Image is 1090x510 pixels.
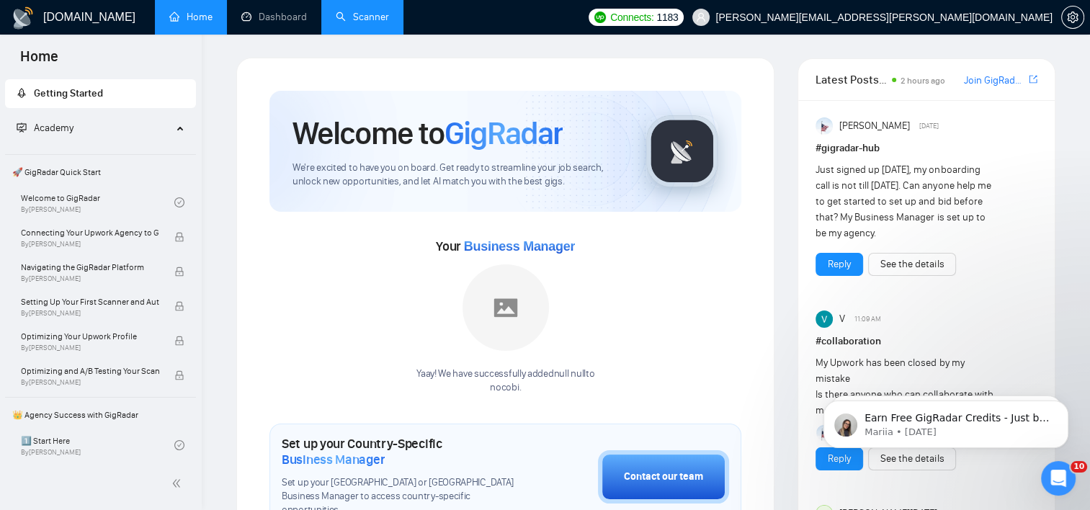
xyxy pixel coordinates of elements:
span: 👑 Agency Success with GigRadar [6,401,195,429]
li: Getting Started [5,79,196,108]
span: Navigating the GigRadar Platform [21,260,159,274]
span: Home [9,46,70,76]
span: export [1029,73,1037,85]
span: 10 [1071,461,1087,473]
p: nocobi . [416,381,594,395]
span: lock [174,370,184,380]
span: 1183 [656,9,678,25]
span: check-circle [174,440,184,450]
span: double-left [171,476,186,491]
button: See the details [868,253,956,276]
span: By [PERSON_NAME] [21,274,159,283]
span: By [PERSON_NAME] [21,344,159,352]
div: Just signed up [DATE], my onboarding call is not till [DATE]. Can anyone help me to get started t... [816,162,993,241]
a: See the details [880,256,944,272]
button: Contact our team [598,450,729,504]
span: 2 hours ago [901,76,945,86]
span: Optimizing Your Upwork Profile [21,329,159,344]
span: Getting Started [34,87,103,99]
span: check-circle [174,197,184,207]
span: By [PERSON_NAME] [21,240,159,249]
span: 🚀 GigRadar Quick Start [6,158,195,187]
a: homeHome [169,11,213,23]
span: lock [174,267,184,277]
img: placeholder.png [463,264,549,351]
a: Reply [828,256,851,272]
span: lock [174,336,184,346]
iframe: Intercom notifications message [802,370,1090,471]
span: lock [174,301,184,311]
img: logo [12,6,35,30]
a: searchScanner [336,11,389,23]
div: Contact our team [624,469,703,485]
iframe: Intercom live chat [1041,461,1076,496]
span: Optimizing and A/B Testing Your Scanner for Better Results [21,364,159,378]
span: Setting Up Your First Scanner and Auto-Bidder [21,295,159,309]
span: Academy [17,122,73,134]
button: setting [1061,6,1084,29]
img: gigradar-logo.png [646,115,718,187]
span: Your [436,238,575,254]
h1: Set up your Country-Specific [282,436,526,467]
span: By [PERSON_NAME] [21,378,159,387]
a: dashboardDashboard [241,11,307,23]
span: Academy [34,122,73,134]
span: [PERSON_NAME] [839,118,910,134]
span: setting [1062,12,1084,23]
img: V [816,310,833,328]
a: 1️⃣ Start HereBy[PERSON_NAME] [21,429,174,461]
span: lock [174,232,184,242]
span: By [PERSON_NAME] [21,309,159,318]
span: We're excited to have you on board. Get ready to streamline your job search, unlock new opportuni... [292,161,623,189]
div: My Upwork has been closed by my mistake Is there anyone who can collaborate with me on Upwork? [816,355,993,419]
span: Connecting Your Upwork Agency to GigRadar [21,225,159,240]
h1: # collaboration [816,334,1037,349]
img: upwork-logo.png [594,12,606,23]
span: fund-projection-screen [17,122,27,133]
a: Join GigRadar Slack Community [963,73,1026,89]
a: export [1029,73,1037,86]
span: 11:09 AM [854,313,881,326]
img: Anisuzzaman Khan [816,117,833,135]
button: Reply [816,253,863,276]
span: user [696,12,706,22]
a: setting [1061,12,1084,23]
span: GigRadar [445,114,563,153]
h1: # gigradar-hub [816,140,1037,156]
span: Business Manager [282,452,385,467]
span: Business Manager [464,239,575,254]
a: Welcome to GigRadarBy[PERSON_NAME] [21,187,174,218]
span: Connects: [610,9,653,25]
div: Yaay! We have successfully added null null to [416,367,594,395]
span: rocket [17,88,27,98]
span: Latest Posts from the GigRadar Community [816,71,888,89]
span: [DATE] [919,120,939,133]
span: V [839,311,845,327]
h1: Welcome to [292,114,563,153]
